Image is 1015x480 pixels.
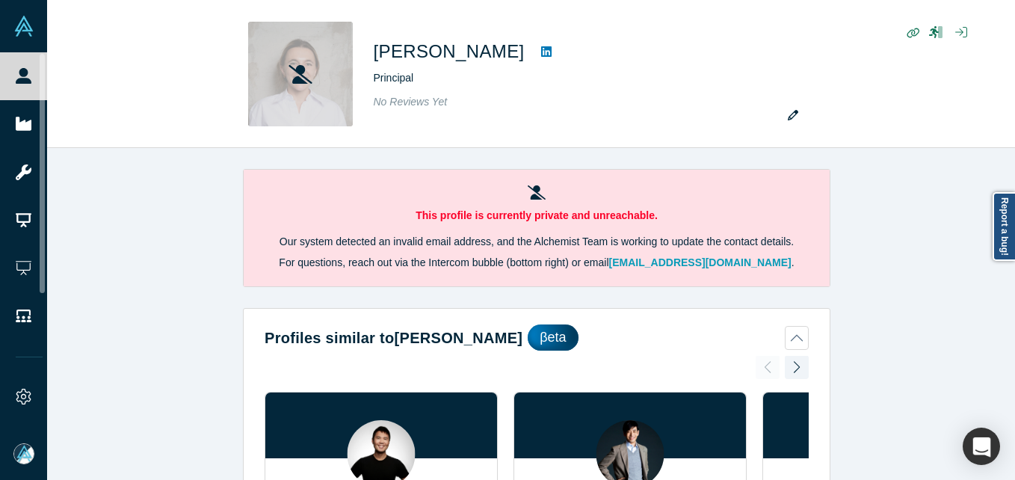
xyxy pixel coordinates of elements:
a: [EMAIL_ADDRESS][DOMAIN_NAME] [609,256,792,268]
span: Principal [374,72,414,84]
div: βeta [528,324,578,351]
p: For questions, reach out via the Intercom bubble (bottom right) or email . [265,255,809,271]
img: Mia Scott's Account [13,443,34,464]
span: No Reviews Yet [374,96,448,108]
h2: Profiles similar to [PERSON_NAME] [265,327,522,349]
button: Profiles similar to[PERSON_NAME]βeta [265,324,809,351]
a: Report a bug! [993,192,1015,261]
p: This profile is currently private and unreachable. [265,208,809,224]
img: Alchemist Vault Logo [13,16,34,37]
p: Our system detected an invalid email address, and the Alchemist Team is working to update the con... [265,234,809,250]
h1: [PERSON_NAME] [374,38,525,65]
